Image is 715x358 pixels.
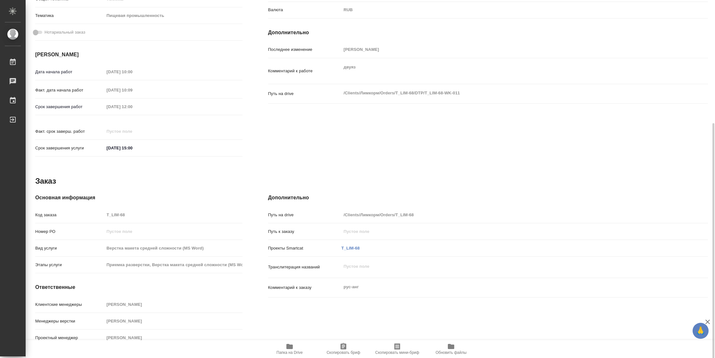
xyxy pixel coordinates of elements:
[35,262,104,268] p: Этапы услуги
[341,4,671,15] div: RUB
[35,104,104,110] p: Срок завершения работ
[104,227,242,236] input: Пустое поле
[370,340,424,358] button: Скопировать мини-бриф
[316,340,370,358] button: Скопировать бриф
[35,69,104,75] p: Дата начала работ
[268,194,708,202] h4: Дополнительно
[35,176,56,186] h2: Заказ
[268,264,341,270] p: Транслитерация названий
[268,29,708,36] h4: Дополнительно
[268,245,341,251] p: Проекты Smartcat
[268,91,341,97] p: Путь на drive
[104,10,242,21] div: Пищевая промышленность
[375,350,419,355] span: Скопировать мини-бриф
[35,318,104,324] p: Менеджеры верстки
[341,62,671,79] textarea: двуяз
[104,260,242,269] input: Пустое поле
[104,85,160,95] input: Пустое поле
[104,316,242,326] input: Пустое поле
[268,212,341,218] p: Путь на drive
[35,212,104,218] p: Код заказа
[35,12,104,19] p: Тематика
[341,246,360,251] a: T_LIM-68
[45,29,85,36] span: Нотариальный заказ
[104,143,160,153] input: ✎ Введи что-нибудь
[35,245,104,251] p: Вид услуги
[268,7,341,13] p: Валюта
[341,88,671,99] textarea: /Clients/Лимкорм/Orders/T_LIM-68/DTP/T_LIM-68-WK-011
[263,340,316,358] button: Папка на Drive
[693,323,709,339] button: 🙏
[268,68,341,74] p: Комментарий к работе
[104,333,242,342] input: Пустое поле
[35,51,242,59] h4: [PERSON_NAME]
[268,228,341,235] p: Путь к заказу
[35,128,104,135] p: Факт. срок заверш. работ
[35,145,104,151] p: Срок завершения услуги
[35,87,104,93] p: Факт. дата начала работ
[341,210,671,219] input: Пустое поле
[35,194,242,202] h4: Основная информация
[104,300,242,309] input: Пустое поле
[276,350,303,355] span: Папка на Drive
[35,228,104,235] p: Номер РО
[326,350,360,355] span: Скопировать бриф
[341,227,671,236] input: Пустое поле
[35,301,104,308] p: Клиентские менеджеры
[341,282,671,292] textarea: рус-анг
[104,67,160,76] input: Пустое поле
[104,243,242,253] input: Пустое поле
[436,350,467,355] span: Обновить файлы
[104,102,160,111] input: Пустое поле
[104,210,242,219] input: Пустое поле
[268,284,341,291] p: Комментарий к заказу
[268,46,341,53] p: Последнее изменение
[341,45,671,54] input: Пустое поле
[424,340,478,358] button: Обновить файлы
[104,127,160,136] input: Пустое поле
[35,283,242,291] h4: Ответственные
[35,335,104,341] p: Проектный менеджер
[695,324,706,338] span: 🙏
